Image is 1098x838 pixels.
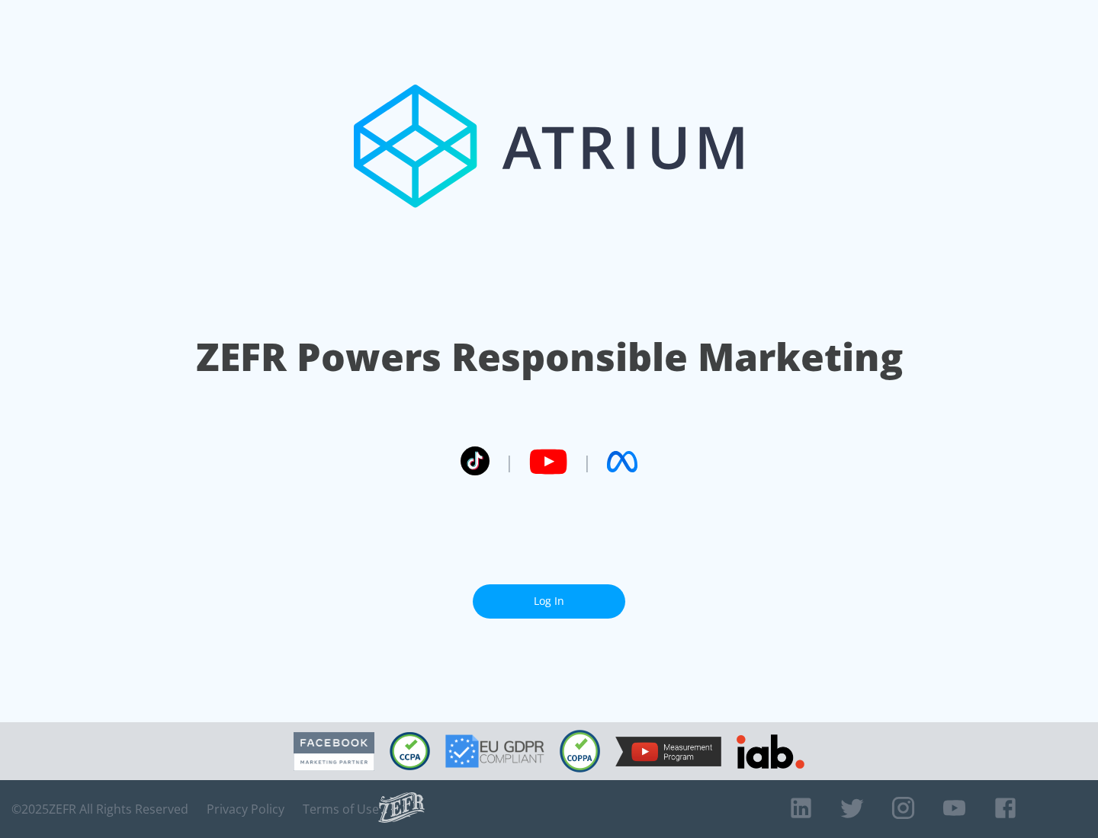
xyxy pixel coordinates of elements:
img: COPPA Compliant [560,730,600,772]
span: | [583,450,592,473]
span: © 2025 ZEFR All Rights Reserved [11,801,188,817]
span: | [505,450,514,473]
a: Privacy Policy [207,801,284,817]
img: Facebook Marketing Partner [294,732,374,771]
a: Log In [473,584,625,619]
img: YouTube Measurement Program [615,737,721,766]
img: CCPA Compliant [390,732,430,770]
img: GDPR Compliant [445,734,544,768]
a: Terms of Use [303,801,379,817]
h1: ZEFR Powers Responsible Marketing [196,331,903,383]
img: IAB [737,734,804,769]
